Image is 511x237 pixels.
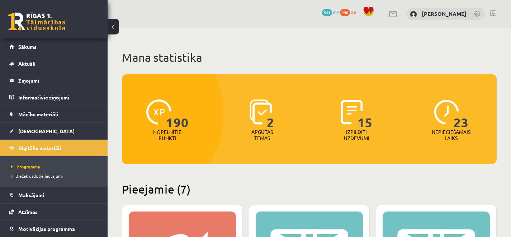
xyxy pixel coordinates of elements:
a: Informatīvie ziņojumi [9,89,99,106]
p: Nepieciešamais laiks [432,129,470,141]
a: Motivācijas programma [9,220,99,237]
legend: Maksājumi [18,187,99,203]
img: icon-completed-tasks-ad58ae20a441b2904462921112bc710f1caf180af7a3daa7317a5a94f2d26646.svg [341,99,363,125]
a: Sākums [9,38,99,55]
span: mP [333,9,339,15]
legend: Ziņojumi [18,72,99,89]
h1: Mana statistika [122,50,497,65]
span: Atzīmes [18,209,38,215]
span: Digitālie materiāli [18,145,61,151]
span: Aktuāli [18,60,36,67]
span: Biežāk uzdotie jautājumi [11,173,63,179]
a: Atzīmes [9,204,99,220]
img: icon-learned-topics-4a711ccc23c960034f471b6e78daf4a3bad4a20eaf4de84257b87e66633f6470.svg [250,99,272,125]
span: 190 [166,99,189,129]
a: 511 mP [322,9,339,15]
a: Biežāk uzdotie jautājumi [11,173,100,179]
span: Programma [11,164,40,169]
span: 15 [358,99,373,129]
span: Mācību materiāli [18,111,58,117]
a: [DEMOGRAPHIC_DATA] [9,123,99,139]
a: Aktuāli [9,55,99,72]
span: 190 [340,9,350,16]
img: Anna Leibus [410,11,417,18]
span: Motivācijas programma [18,226,75,232]
img: icon-xp-0682a9bc20223a9ccc6f5883a126b849a74cddfe5390d2b41b4391c66f2066e7.svg [146,99,171,125]
a: 190 xp [340,9,359,15]
span: 23 [454,99,469,129]
a: Mācību materiāli [9,106,99,122]
span: [DEMOGRAPHIC_DATA] [18,128,75,134]
span: 2 [267,99,274,129]
a: Programma [11,163,100,170]
a: Maksājumi [9,187,99,203]
legend: Informatīvie ziņojumi [18,89,99,106]
p: Apgūtās tēmas [248,129,276,141]
a: Ziņojumi [9,72,99,89]
p: Izpildīti uzdevumi [342,129,370,141]
span: 511 [322,9,332,16]
span: xp [351,9,356,15]
h2: Pieejamie (7) [122,182,497,196]
a: [PERSON_NAME] [422,10,467,17]
span: Sākums [18,43,37,50]
a: Digitālie materiāli [9,140,99,156]
img: icon-clock-7be60019b62300814b6bd22b8e044499b485619524d84068768e800edab66f18.svg [434,99,459,125]
p: Nopelnītie punkti [153,129,181,141]
a: Rīgas 1. Tālmācības vidusskola [8,13,65,31]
